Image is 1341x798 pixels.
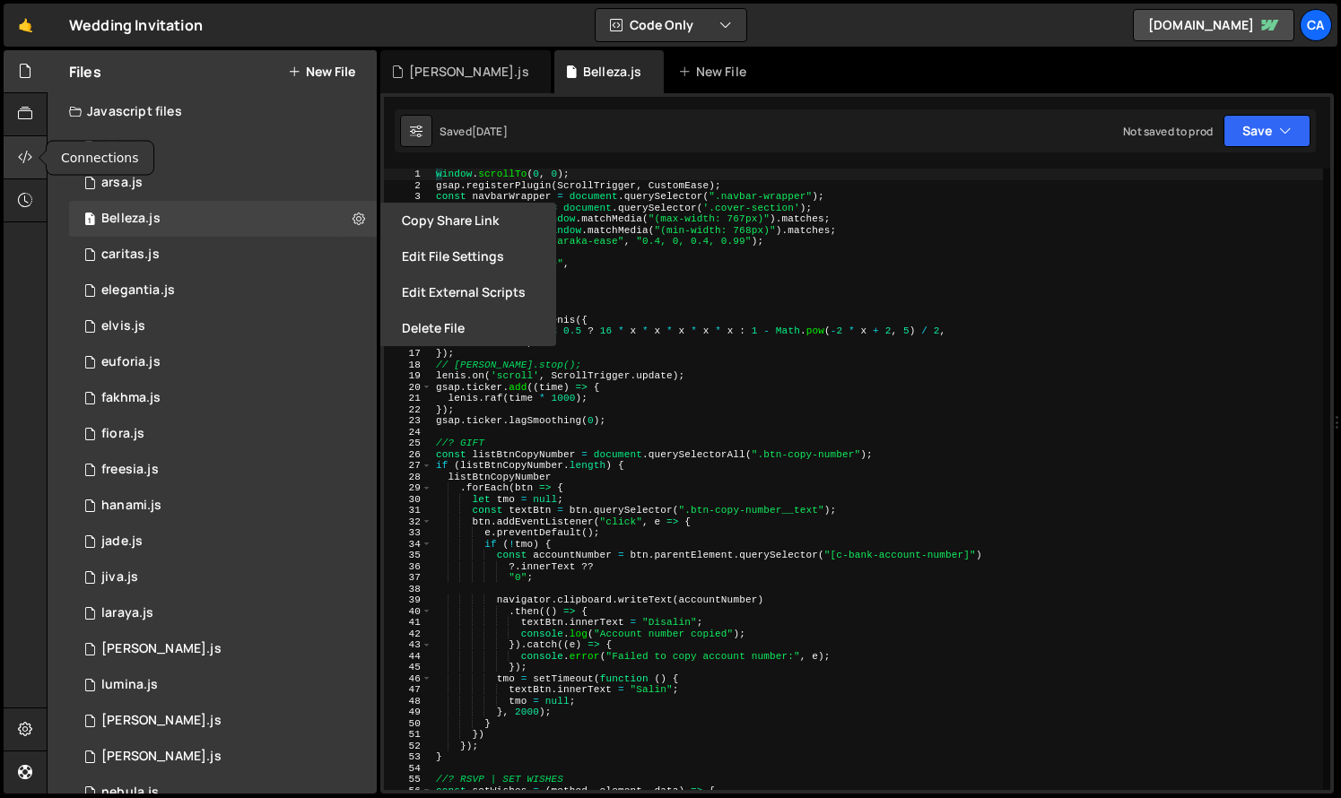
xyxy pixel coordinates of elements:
[384,594,432,606] div: 39
[101,426,144,442] div: fiora.js
[69,595,377,631] div: 4126/24369.js
[380,310,556,346] button: Delete File
[384,774,432,785] div: 55
[384,572,432,584] div: 37
[384,472,432,483] div: 28
[1300,9,1332,41] a: Ca
[384,516,432,528] div: 32
[384,729,432,741] div: 51
[101,462,159,478] div: freesia.js
[384,673,432,685] div: 46
[678,63,753,81] div: New File
[384,707,432,718] div: 49
[47,142,153,175] div: Connections
[384,348,432,360] div: 17
[101,354,161,370] div: euforia.js
[440,124,508,139] div: Saved
[380,239,556,274] button: Edit File Settings
[101,175,143,191] div: arsa.js
[101,318,145,334] div: elvis.js
[48,93,377,129] div: Javascript files
[101,282,175,299] div: elegantia.js
[84,213,95,228] span: 1
[288,65,355,79] button: New File
[472,124,508,139] div: [DATE]
[384,662,432,673] div: 45
[101,605,153,621] div: laraya.js
[1133,9,1294,41] a: [DOMAIN_NAME]
[384,684,432,696] div: 47
[69,308,377,344] div: 4126/35232.js
[384,629,432,640] div: 42
[384,169,432,180] div: 1
[101,677,158,693] div: lumina.js
[384,505,432,516] div: 31
[69,559,377,595] div: 4126/26917.js
[384,438,432,449] div: 25
[384,460,432,472] div: 27
[384,617,432,629] div: 41
[384,494,432,506] div: 30
[69,667,377,703] div: 4126/36749.js
[69,237,377,273] div: 4126/19958.js
[384,427,432,438] div: 24
[384,561,432,573] div: 36
[384,785,432,797] div: 56
[69,739,377,775] div: 4126/37339.js
[69,201,377,237] div: 4126/47541.js
[1223,115,1311,147] button: Save
[101,533,143,550] div: jade.js
[384,651,432,663] div: 44
[101,139,151,155] div: allura.js
[384,751,432,763] div: 53
[69,524,377,559] div: 4126/20890.js
[384,415,432,427] div: 23
[384,382,432,394] div: 20
[384,741,432,752] div: 52
[69,62,101,82] h2: Files
[384,550,432,561] div: 35
[384,539,432,551] div: 34
[69,380,377,416] div: 4126/20358.js
[384,404,432,416] div: 22
[384,584,432,595] div: 38
[101,641,222,657] div: [PERSON_NAME].js
[384,482,432,494] div: 29
[101,749,222,765] div: [PERSON_NAME].js
[384,696,432,707] div: 48
[384,606,432,618] div: 40
[69,165,377,201] div: 4126/24720.js
[384,718,432,730] div: 50
[101,713,222,729] div: [PERSON_NAME].js
[384,527,432,539] div: 33
[101,569,138,585] div: jiva.js
[69,452,377,488] div: 4126/31921.js
[583,63,642,81] div: Belleza.js
[69,488,377,524] div: 4126/38075.js
[69,14,203,36] div: Wedding Invitation
[69,129,377,165] div: 4126/27058.js
[384,393,432,404] div: 21
[384,191,432,203] div: 3
[69,273,377,308] div: 4126/20148.js
[409,63,529,81] div: [PERSON_NAME].js
[384,449,432,461] div: 26
[101,498,161,514] div: hanami.js
[384,180,432,192] div: 2
[101,211,161,227] div: Belleza.js
[69,344,377,380] div: 4126/27959.js
[596,9,746,41] button: Code Only
[101,247,160,263] div: caritas.js
[69,631,377,667] div: 4126/27695.js
[384,360,432,371] div: 18
[69,416,377,452] div: 4126/33487.js
[384,763,432,775] div: 54
[4,4,48,47] a: 🤙
[384,639,432,651] div: 43
[101,390,161,406] div: fakhma.js
[69,703,377,739] div: 4126/28484.js
[1123,124,1213,139] div: Not saved to prod
[380,203,556,239] button: Copy share link
[384,370,432,382] div: 19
